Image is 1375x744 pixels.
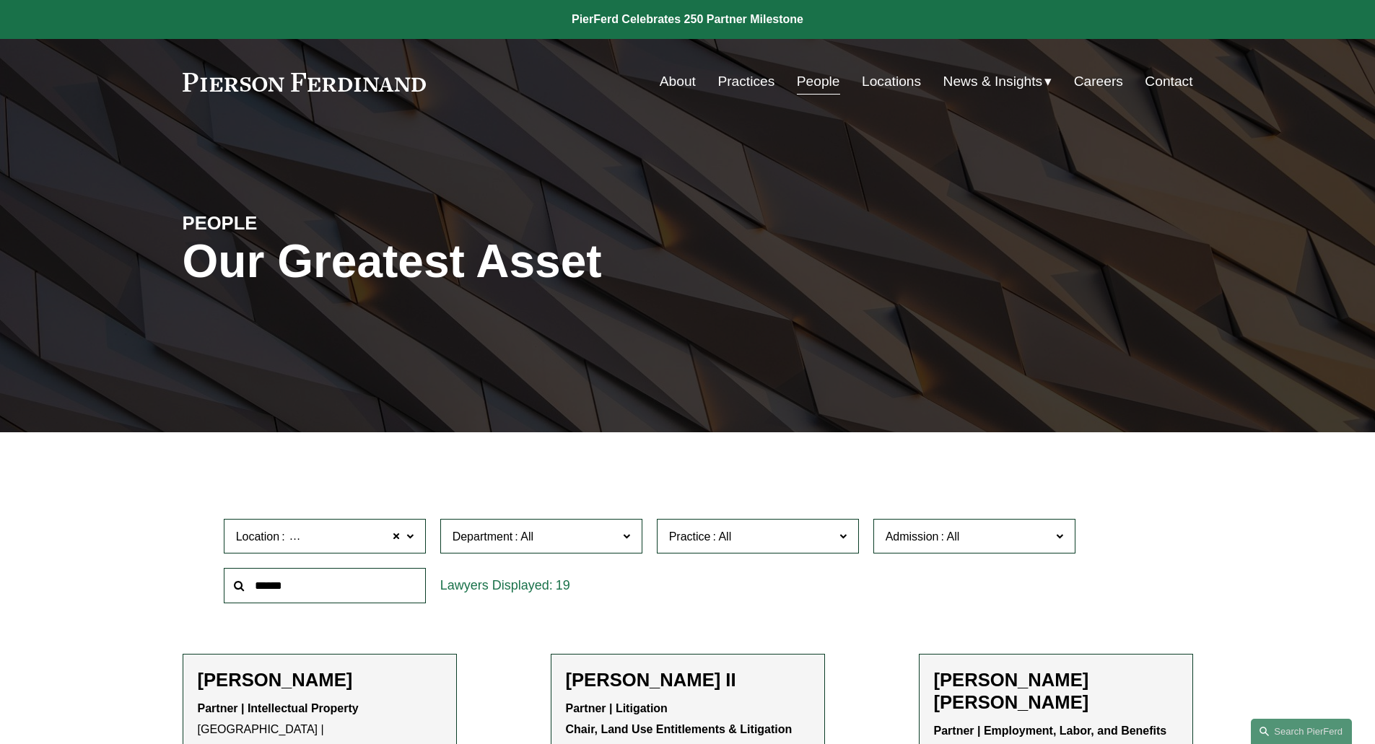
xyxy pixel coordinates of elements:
[556,578,570,592] span: 19
[198,702,359,714] strong: Partner | Intellectual Property
[236,530,280,543] span: Location
[287,528,408,546] span: [GEOGRAPHIC_DATA]
[797,68,840,95] a: People
[183,235,856,288] h1: Our Greatest Asset
[198,669,442,691] h2: [PERSON_NAME]
[1074,68,1123,95] a: Careers
[934,725,1167,737] strong: Partner | Employment, Labor, and Benefits
[934,669,1178,714] h2: [PERSON_NAME] [PERSON_NAME]
[566,702,793,735] strong: Partner | Litigation Chair, Land Use Entitlements & Litigation
[1251,719,1352,744] a: Search this site
[660,68,696,95] a: About
[453,530,513,543] span: Department
[717,68,774,95] a: Practices
[1145,68,1192,95] a: Contact
[862,68,921,95] a: Locations
[183,211,435,235] h4: PEOPLE
[886,530,939,543] span: Admission
[943,68,1052,95] a: folder dropdown
[566,669,810,691] h2: [PERSON_NAME] II
[669,530,711,543] span: Practice
[943,69,1043,95] span: News & Insights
